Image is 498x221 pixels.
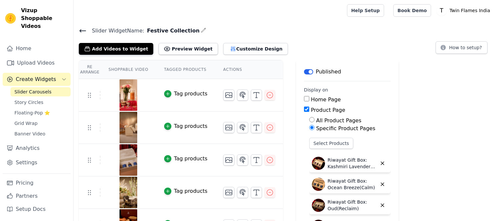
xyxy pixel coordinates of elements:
[328,157,377,170] p: Riwayat Gift Box: Kashmiri Lavender (Relax)
[440,7,444,14] text: T
[3,56,71,70] a: Upload Videos
[436,5,493,16] button: T Twin Flames India
[5,13,16,24] img: Vizup
[119,112,138,143] img: vizup-images-7102.png
[436,41,487,54] button: How to setup?
[79,43,153,55] button: Add Videos to Widget
[436,46,487,52] a: How to setup?
[3,42,71,55] a: Home
[377,158,388,169] button: Delete widget
[316,68,341,76] p: Published
[309,138,353,149] button: Select Products
[11,129,71,138] a: Banner Video
[215,60,283,79] th: Actions
[377,200,388,211] button: Delete widget
[201,26,206,35] div: Edit Name
[174,187,207,195] div: Tag products
[3,156,71,169] a: Settings
[223,187,234,198] button: Change Thumbnail
[3,142,71,155] a: Analytics
[328,199,377,212] p: Riwayat Gift Box: Oud(Reclaim)
[377,179,388,190] button: Delete widget
[328,178,377,191] p: Riwayat Gift Box: Ocean Breeze(Calm)
[164,187,207,195] button: Tag products
[223,122,234,133] button: Change Thumbnail
[14,110,50,116] span: Floating-Pop ⭐
[174,155,207,163] div: Tag products
[311,96,341,103] label: Home Page
[447,5,493,16] p: Twin Flames India
[144,27,200,35] span: Festive Collection
[119,79,138,111] img: vizup-images-1ce0.jpg
[316,125,375,131] label: Specific Product Pages
[159,43,218,55] button: Preview Widget
[87,27,144,35] span: Slider Widget Name:
[174,122,207,130] div: Tag products
[393,4,431,17] a: Book Demo
[21,7,68,30] span: Vizup Shoppable Videos
[316,117,361,124] label: All Product Pages
[14,99,43,106] span: Story Circles
[223,90,234,101] button: Change Thumbnail
[304,87,328,93] legend: Display on
[11,98,71,107] a: Story Circles
[119,177,138,208] img: vizup-images-ce5e.png
[174,90,207,98] div: Tag products
[11,108,71,117] a: Floating-Pop ⭐
[164,122,207,130] button: Tag products
[223,154,234,166] button: Change Thumbnail
[3,203,71,216] a: Setup Docs
[14,120,37,127] span: Grid Wrap
[312,157,325,170] img: Riwayat Gift Box: Kashmiri Lavender (Relax)
[3,73,71,86] button: Create Widgets
[14,89,52,95] span: Slider Carousels
[164,90,207,98] button: Tag products
[3,190,71,203] a: Partners
[3,176,71,190] a: Pricing
[11,87,71,96] a: Slider Carousels
[11,119,71,128] a: Grid Wrap
[16,75,56,83] span: Create Widgets
[79,60,100,79] th: Re Arrange
[119,144,138,176] img: vizup-images-fcf8.png
[223,43,288,55] button: Customize Design
[164,155,207,163] button: Tag products
[312,199,325,212] img: Riwayat Gift Box: Oud(Reclaim)
[14,131,45,137] span: Banner Video
[312,178,325,191] img: Riwayat Gift Box: Ocean Breeze(Calm)
[311,107,345,113] label: Product Page
[156,60,215,79] th: Tagged Products
[347,4,384,17] a: Help Setup
[100,60,156,79] th: Shoppable Video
